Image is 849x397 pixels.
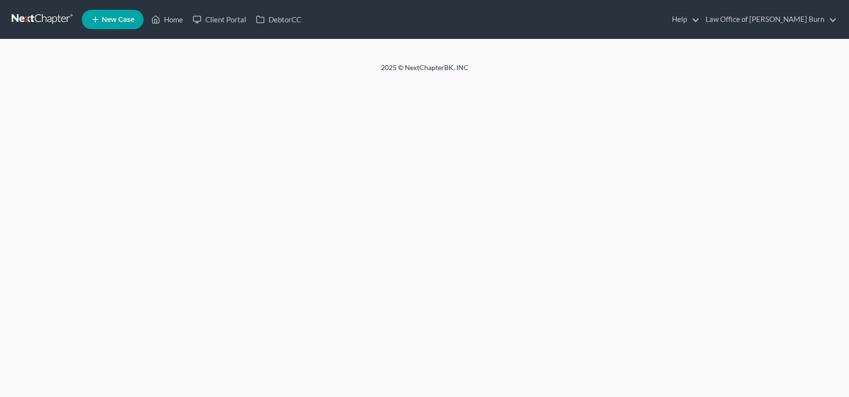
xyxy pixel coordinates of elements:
div: 2025 © NextChapterBK, INC [147,63,702,80]
a: Client Portal [188,11,251,28]
a: DebtorCC [251,11,306,28]
a: Help [667,11,700,28]
a: Law Office of [PERSON_NAME] Burn [701,11,837,28]
a: Home [146,11,188,28]
new-legal-case-button: New Case [82,10,144,29]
